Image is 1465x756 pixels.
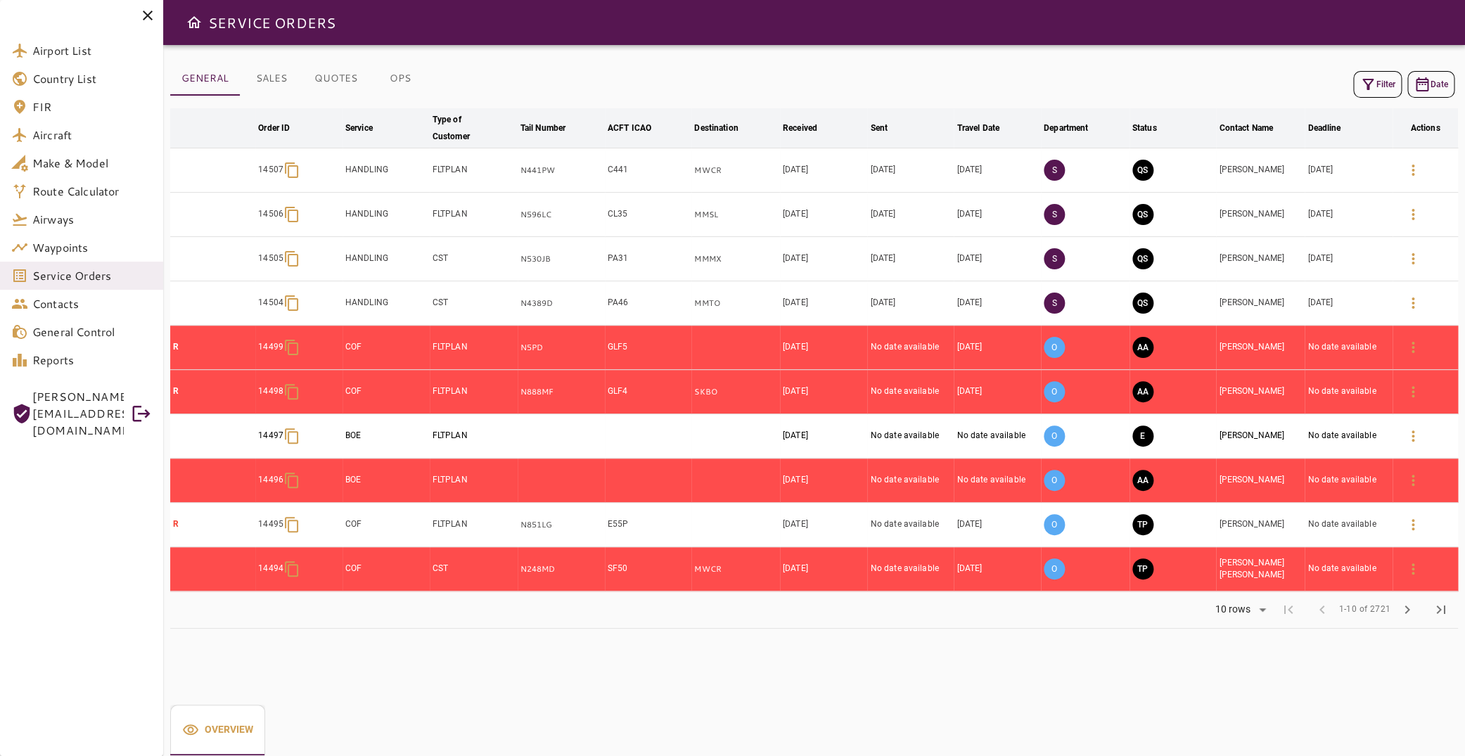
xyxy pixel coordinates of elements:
[1396,552,1430,586] button: Details
[1205,599,1271,620] div: 10 rows
[258,518,283,530] p: 14495
[258,164,283,176] p: 14507
[240,62,303,96] button: SALES
[605,547,691,591] td: SF50
[430,547,518,591] td: CST
[1044,160,1065,181] p: S
[170,705,265,755] div: basic tabs example
[867,237,954,281] td: [DATE]
[1399,601,1416,618] span: chevron_right
[867,459,954,503] td: No date available
[173,518,252,530] p: R
[343,193,430,237] td: HANDLING
[343,148,430,193] td: HANDLING
[1044,470,1065,491] p: O
[1132,120,1175,136] span: Status
[954,281,1041,326] td: [DATE]
[343,459,430,503] td: BOE
[343,547,430,591] td: COF
[954,503,1041,547] td: [DATE]
[1305,414,1393,459] td: No date available
[343,326,430,370] td: COF
[1307,120,1359,136] span: Deadline
[32,388,124,439] span: [PERSON_NAME][EMAIL_ADDRESS][DOMAIN_NAME]
[867,370,954,414] td: No date available
[780,326,868,370] td: [DATE]
[1216,503,1305,547] td: [PERSON_NAME]
[605,148,691,193] td: C441
[1219,120,1273,136] div: Contact Name
[343,370,430,414] td: COF
[1424,593,1458,627] span: Last Page
[954,326,1041,370] td: [DATE]
[1044,337,1065,358] p: O
[1132,337,1153,358] button: AWAITING ASSIGNMENT
[1353,71,1402,98] button: Filter
[1132,120,1157,136] div: Status
[608,120,651,136] div: ACFT ICAO
[520,342,602,354] p: N5PD
[954,370,1041,414] td: [DATE]
[954,459,1041,503] td: No date available
[1044,120,1106,136] span: Department
[32,42,152,59] span: Airport List
[954,148,1041,193] td: [DATE]
[1044,293,1065,314] p: S
[520,120,584,136] span: Tail Number
[1396,375,1430,409] button: Details
[170,705,265,755] button: Overview
[303,62,369,96] button: QUOTES
[32,211,152,228] span: Airways
[1216,414,1305,459] td: [PERSON_NAME]
[430,370,518,414] td: FLTPLAN
[32,70,152,87] span: Country List
[1390,593,1424,627] span: Next Page
[32,127,152,143] span: Aircraft
[520,563,602,575] p: N248MD
[258,120,290,136] div: Order ID
[954,547,1041,591] td: [DATE]
[1211,603,1254,615] div: 10 rows
[430,503,518,547] td: FLTPLAN
[32,155,152,172] span: Make & Model
[780,148,868,193] td: [DATE]
[957,120,999,136] div: Travel Date
[867,503,954,547] td: No date available
[780,503,868,547] td: [DATE]
[433,111,497,145] div: Type of Customer
[694,209,777,221] p: MMSL
[32,267,152,284] span: Service Orders
[780,237,868,281] td: [DATE]
[1305,148,1393,193] td: [DATE]
[1305,193,1393,237] td: [DATE]
[1044,558,1065,579] p: O
[343,281,430,326] td: HANDLING
[258,563,283,575] p: 14494
[1433,601,1450,618] span: last_page
[694,165,777,177] p: MWCR
[1216,547,1305,591] td: [PERSON_NAME] [PERSON_NAME]
[1044,425,1065,447] p: O
[694,386,777,398] p: SKBO
[1396,463,1430,497] button: Details
[520,519,602,531] p: N851LG
[430,148,518,193] td: FLTPLAN
[1216,281,1305,326] td: [PERSON_NAME]
[208,11,335,34] h6: SERVICE ORDERS
[780,414,868,459] td: [DATE]
[430,459,518,503] td: FLTPLAN
[345,120,391,136] span: Service
[520,297,602,309] p: N4389D
[1044,514,1065,535] p: O
[1305,281,1393,326] td: [DATE]
[258,297,283,309] p: 14504
[867,193,954,237] td: [DATE]
[1044,248,1065,269] p: S
[369,62,432,96] button: OPS
[780,193,868,237] td: [DATE]
[1044,120,1088,136] div: Department
[1305,593,1338,627] span: Previous Page
[1132,160,1153,181] button: QUOTE SENT
[1216,237,1305,281] td: [PERSON_NAME]
[343,237,430,281] td: HANDLING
